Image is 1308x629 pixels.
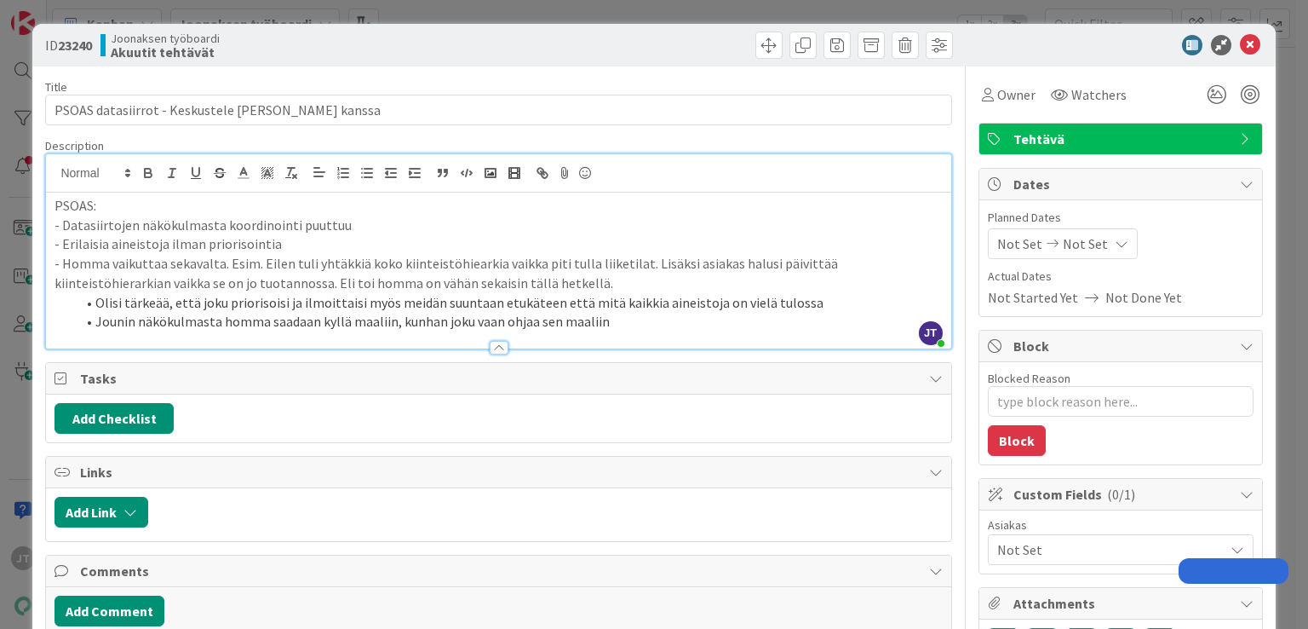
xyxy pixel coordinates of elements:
button: Block [988,425,1046,456]
label: Title [45,79,67,95]
span: Watchers [1071,84,1127,105]
span: Dates [1013,174,1231,194]
b: 23240 [58,37,92,54]
button: Add Checklist [54,403,174,434]
span: Links [80,462,920,482]
span: Owner [997,84,1035,105]
label: Blocked Reason [988,371,1070,386]
span: Planned Dates [988,209,1253,227]
span: Not Set [997,540,1224,560]
span: Tehtävä [1013,129,1231,149]
span: Not Set [1063,234,1108,254]
b: Akuutit tehtävät [111,45,220,59]
span: Block [1013,336,1231,356]
span: Actual Dates [988,268,1253,286]
span: ( 0/1 ) [1107,486,1135,503]
p: - Homma vaikuttaa sekavalta. Esim. Eilen tuli yhtäkkiä koko kiinteistöhiearkia vaikka piti tulla ... [54,254,942,292]
p: PSOAS: [54,196,942,216]
span: Comments [80,561,920,581]
div: Asiakas [988,519,1253,531]
span: Tasks [80,368,920,389]
span: Custom Fields [1013,484,1231,505]
li: Olisi tärkeää, että joku priorisoisi ja ilmoittaisi myös meidän suuntaan etukäteen että mitä kaik... [75,293,942,313]
span: Not Done Yet [1105,287,1182,308]
span: JT [919,321,943,345]
button: Add Link [54,497,148,528]
span: Not Started Yet [988,287,1078,308]
span: Not Set [997,234,1042,254]
span: Joonaksen työboardi [111,32,220,45]
button: Add Comment [54,596,164,626]
li: Jounin näkökulmasta homma saadaan kyllä maaliin, kunhan joku vaan ohjaa sen maaliin [75,312,942,332]
input: type card name here... [45,95,951,125]
p: - Datasiirtojen näkökulmasta koordinointi puuttuu [54,216,942,235]
span: Description [45,138,104,153]
span: ID [45,35,92,55]
span: Attachments [1013,593,1231,614]
p: - Erilaisia aineistoja ilman priorisointia [54,234,942,254]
